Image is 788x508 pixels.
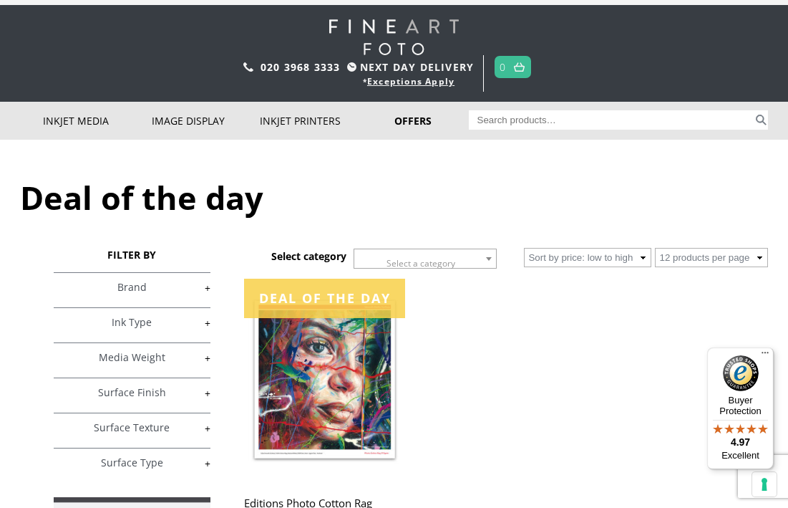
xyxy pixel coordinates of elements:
[54,456,211,470] a: +
[707,348,774,469] button: Trusted Shops TrustmarkBuyer Protection4.97Excellent
[386,257,455,269] span: Select a category
[723,355,759,391] img: Trusted Shops Trustmark
[524,248,651,267] select: Shop order
[54,413,211,441] h4: Surface Texture
[54,351,211,365] a: +
[54,248,211,262] h3: FILTER BY
[344,59,474,75] span: NEXT DAY DELIVERY
[752,472,777,497] button: Your consent preferences for tracking technologies
[469,110,753,130] input: Search products…
[54,378,211,406] h4: Surface Finish
[707,450,774,461] p: Excellent
[367,75,454,87] a: Exceptions Apply
[54,386,211,400] a: +
[271,249,346,263] h3: Select category
[347,62,356,72] img: time.svg
[244,279,405,318] div: Deal of the day
[244,279,405,480] img: Editions Photo Cotton Rag 315gsm (IFA-011)
[500,57,506,77] a: 0
[54,421,211,435] a: +
[54,316,211,330] a: +
[54,307,211,336] h4: Ink Type
[261,60,341,74] a: 020 3968 3333
[514,62,525,72] img: basket.svg
[243,62,253,72] img: phone.svg
[54,342,211,371] h4: Media Weight
[54,448,211,476] h4: Surface Type
[757,348,774,365] button: Menu
[754,110,769,130] button: Search
[707,395,774,416] p: Buyer Protection
[731,436,750,448] span: 4.97
[329,19,459,55] img: logo-white.svg
[20,176,769,219] h1: Deal of the day
[54,281,211,294] a: +
[54,272,211,301] h4: Brand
